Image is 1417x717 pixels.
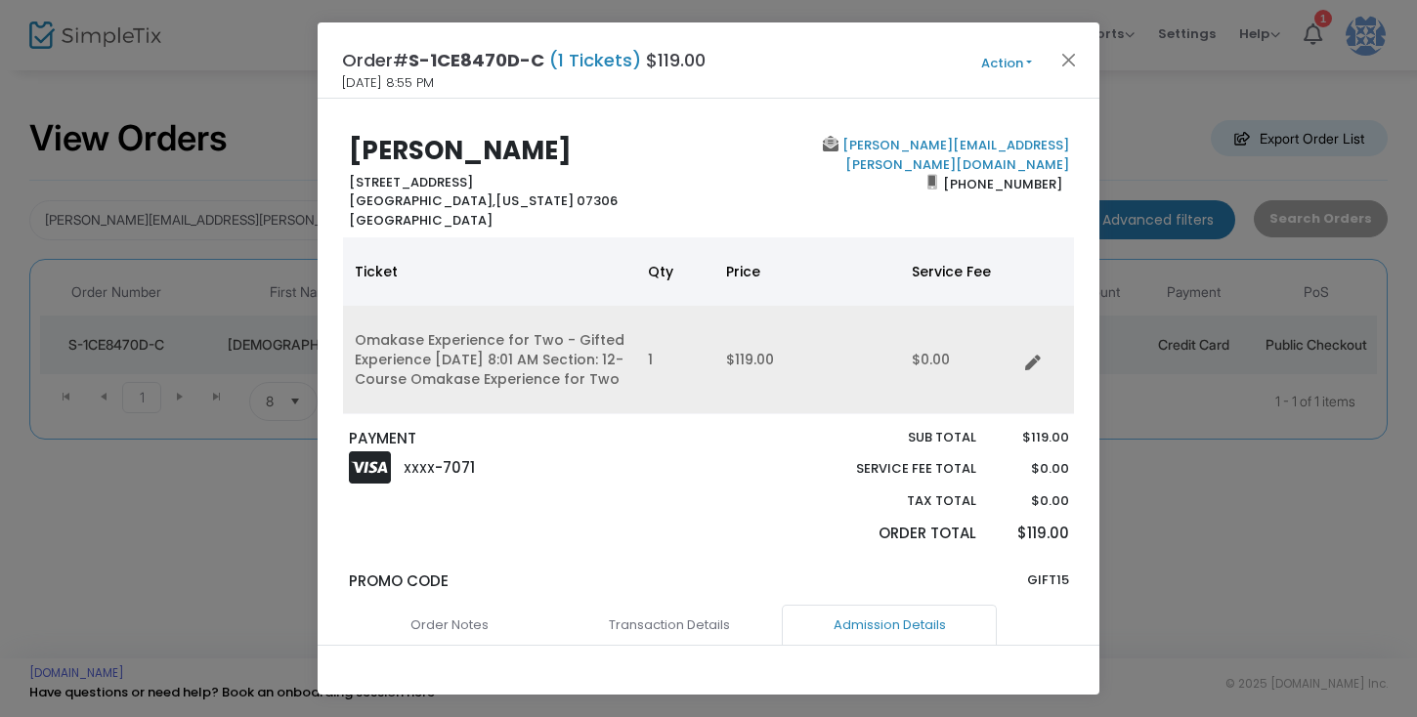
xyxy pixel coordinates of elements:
b: [STREET_ADDRESS] [US_STATE] 07306 [GEOGRAPHIC_DATA] [349,173,618,230]
p: Sub total [810,428,976,447]
p: Service Fee Total [810,459,976,479]
b: [PERSON_NAME] [349,133,572,168]
a: [PERSON_NAME][EMAIL_ADDRESS][PERSON_NAME][DOMAIN_NAME] [838,136,1069,174]
th: Qty [636,237,714,306]
span: XXXX [404,460,435,477]
p: $119.00 [995,428,1068,447]
p: Promo Code [349,570,700,593]
th: Price [714,237,900,306]
span: S-1CE8470D-C [408,48,544,72]
p: $0.00 [995,491,1068,511]
button: Close [1056,47,1082,72]
span: (1 Tickets) [544,48,646,72]
p: Tax Total [810,491,976,511]
span: [PHONE_NUMBER] [937,168,1069,199]
div: Data table [343,237,1074,414]
td: $119.00 [714,306,900,414]
p: Order Total [810,523,976,545]
a: Admission Details [782,605,997,646]
h4: Order# $119.00 [342,47,706,73]
td: 1 [636,306,714,414]
td: $0.00 [900,306,1017,414]
div: GIFT15 [708,570,1078,606]
a: Order Notes [342,605,557,646]
span: [DATE] 8:55 PM [342,73,434,93]
button: Action [948,53,1065,74]
td: Omakase Experience for Two - Gifted Experience [DATE] 8:01 AM Section: 12-Course Omakase Experien... [343,306,636,414]
p: $0.00 [995,459,1068,479]
p: $119.00 [995,523,1068,545]
span: -7071 [435,457,475,478]
th: Service Fee [900,237,1017,306]
a: Transaction Details [562,605,777,646]
th: Ticket [343,237,636,306]
p: PAYMENT [349,428,700,450]
span: [GEOGRAPHIC_DATA], [349,191,495,210]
